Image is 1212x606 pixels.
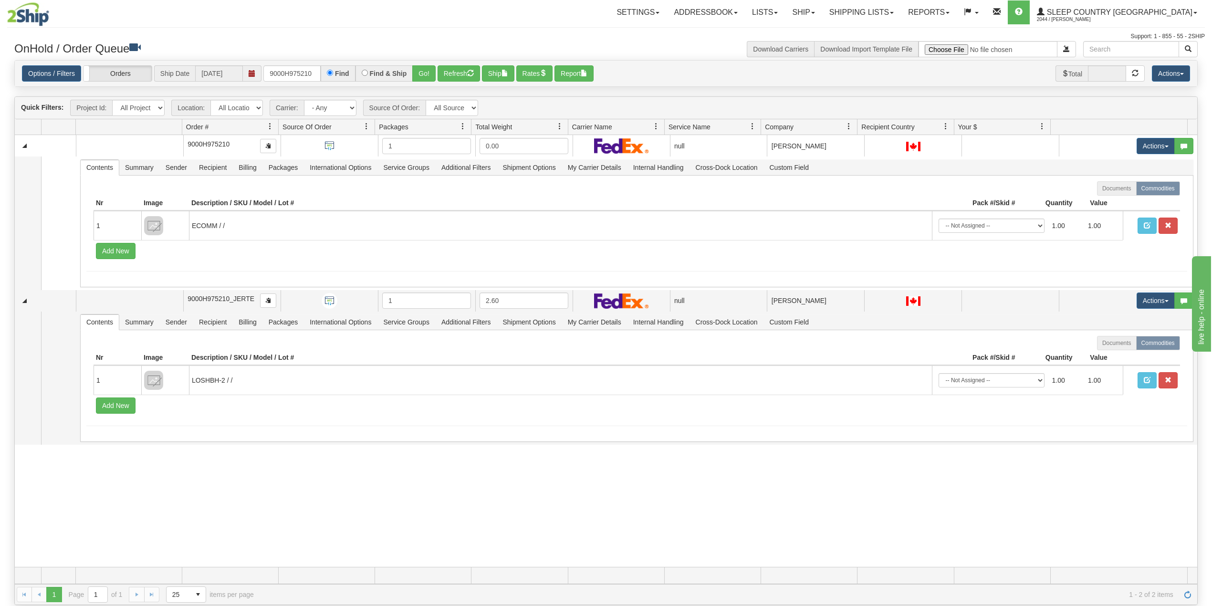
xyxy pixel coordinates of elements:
[267,591,1173,598] span: 1 - 2 of 2 items
[260,139,276,153] button: Copy to clipboard
[46,587,62,602] span: Page 1
[171,100,210,116] span: Location:
[358,118,375,135] a: Source Of Order filter column settings
[516,65,553,82] button: Rates
[282,122,332,132] span: Source Of Order
[1048,215,1085,237] td: 1.00
[144,216,163,235] img: 8DAB37Fk3hKpn3AAAAAElFTkSuQmCC
[562,160,627,175] span: My Carrier Details
[189,196,932,211] th: Description / SKU / Model / Lot #
[377,160,435,175] span: Service Groups
[304,314,377,330] span: International Options
[263,160,303,175] span: Packages
[166,586,254,603] span: items per page
[15,97,1197,119] div: grid toolbar
[767,135,864,157] td: [PERSON_NAME]
[69,586,123,603] span: Page of 1
[7,32,1205,41] div: Support: 1 - 855 - 55 - 2SHIP
[166,586,206,603] span: Page sizes drop down
[22,65,81,82] a: Options / Filters
[1136,336,1180,350] label: Commodities
[764,160,815,175] span: Custom Field
[745,0,785,24] a: Lists
[438,65,480,82] button: Refresh
[1037,15,1108,24] span: 2044 / [PERSON_NAME]
[690,314,763,330] span: Cross-Dock Location
[1136,181,1180,196] label: Commodities
[901,0,957,24] a: Reports
[627,314,690,330] span: Internal Handling
[753,45,808,53] a: Download Carriers
[96,397,136,414] button: Add New
[190,587,206,602] span: select
[906,296,920,306] img: CA
[141,196,189,211] th: Image
[1097,181,1137,196] label: Documents
[1018,196,1075,211] th: Quantity
[263,314,303,330] span: Packages
[841,118,857,135] a: Company filter column settings
[14,41,599,55] h3: OnHold / Order Queue
[765,122,794,132] span: Company
[188,140,230,148] span: 9000H975210
[19,295,31,307] a: Collapse
[455,118,471,135] a: Packages filter column settings
[436,160,497,175] span: Additional Filters
[932,350,1018,366] th: Pack #/Skid #
[154,65,195,82] span: Ship Date
[7,6,88,17] div: live help - online
[260,293,276,308] button: Copy to clipboard
[670,290,767,312] td: null
[96,243,136,259] button: Add New
[1190,254,1211,352] iframe: chat widget
[263,65,321,82] input: Order #
[172,590,185,599] span: 25
[262,118,278,135] a: Order # filter column settings
[1045,8,1192,16] span: Sleep Country [GEOGRAPHIC_DATA]
[1084,369,1120,391] td: 1.00
[1179,41,1198,57] button: Search
[21,103,63,112] label: Quick Filters:
[744,118,761,135] a: Service Name filter column settings
[160,160,193,175] span: Sender
[270,100,304,116] span: Carrier:
[958,122,977,132] span: Your $
[562,314,627,330] span: My Carrier Details
[144,371,163,390] img: 8DAB37Fk3hKpn3AAAAAElFTkSuQmCC
[189,350,932,366] th: Description / SKU / Model / Lot #
[648,118,664,135] a: Carrier Name filter column settings
[475,122,512,132] span: Total Weight
[627,160,690,175] span: Internal Handling
[233,160,262,175] span: Billing
[94,196,141,211] th: Nr
[304,160,377,175] span: International Options
[1084,215,1120,237] td: 1.00
[572,122,612,132] span: Carrier Name
[335,70,349,77] label: Find
[160,314,193,330] span: Sender
[70,100,112,116] span: Project Id:
[1075,196,1123,211] th: Value
[497,160,561,175] span: Shipment Options
[94,350,141,366] th: Nr
[820,45,912,53] a: Download Import Template File
[193,160,232,175] span: Recipient
[906,142,920,151] img: CA
[1030,0,1204,24] a: Sleep Country [GEOGRAPHIC_DATA] 2044 / [PERSON_NAME]
[1137,138,1175,154] button: Actions
[767,290,864,312] td: [PERSON_NAME]
[861,122,914,132] span: Recipient Country
[1034,118,1050,135] a: Your $ filter column settings
[554,65,594,82] button: Report
[193,314,232,330] span: Recipient
[119,314,159,330] span: Summary
[669,122,710,132] span: Service Name
[1137,293,1175,309] button: Actions
[919,41,1057,57] input: Import
[233,314,262,330] span: Billing
[1152,65,1190,82] button: Actions
[189,211,932,240] td: ECOMM / /
[363,100,426,116] span: Source Of Order:
[764,314,815,330] span: Custom Field
[94,366,141,395] td: 1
